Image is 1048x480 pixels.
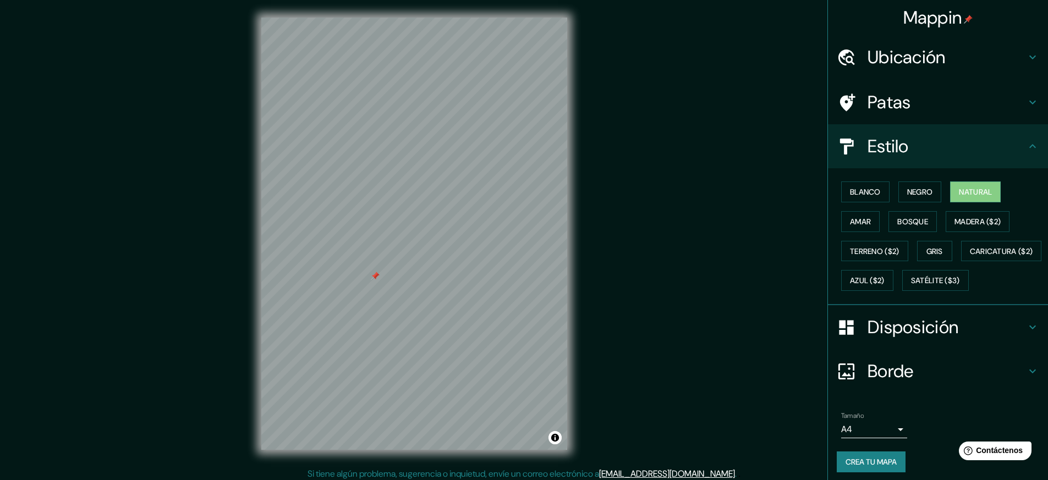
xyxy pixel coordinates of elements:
button: Caricatura ($2) [961,241,1042,262]
font: . [735,468,737,479]
font: . [738,467,740,479]
div: Borde [828,349,1048,393]
font: Disposición [868,316,958,339]
font: A4 [841,423,852,435]
font: Amar [850,217,871,227]
font: Satélite ($3) [911,276,960,286]
div: Disposición [828,305,1048,349]
font: Borde [868,360,914,383]
font: Si tiene algún problema, sugerencia o inquietud, envíe un correo electrónico a [308,468,599,479]
button: Amar [841,211,880,232]
div: Estilo [828,124,1048,168]
font: . [737,467,738,479]
font: Estilo [868,135,909,158]
button: Satélite ($3) [902,270,969,291]
button: Azul ($2) [841,270,893,291]
button: Activar o desactivar atribución [548,431,562,444]
font: Bosque [897,217,928,227]
iframe: Lanzador de widgets de ayuda [950,437,1036,468]
font: Patas [868,91,911,114]
font: Ubicación [868,46,946,69]
img: pin-icon.png [964,15,973,24]
div: Ubicación [828,35,1048,79]
font: Mappin [903,6,962,29]
canvas: Mapa [261,18,567,450]
font: Madera ($2) [954,217,1001,227]
button: Blanco [841,181,890,202]
font: Terreno ($2) [850,246,899,256]
button: Madera ($2) [946,211,1009,232]
button: Natural [950,181,1001,202]
div: A4 [841,421,907,438]
font: Gris [926,246,943,256]
font: Caricatura ($2) [970,246,1033,256]
font: Natural [959,187,992,197]
a: [EMAIL_ADDRESS][DOMAIN_NAME] [599,468,735,479]
font: Blanco [850,187,881,197]
font: Tamaño [841,411,864,420]
font: Crea tu mapa [846,457,897,467]
font: Azul ($2) [850,276,885,286]
button: Bosque [888,211,937,232]
button: Gris [917,241,952,262]
div: Patas [828,80,1048,124]
button: Crea tu mapa [837,451,906,472]
button: Negro [898,181,942,202]
button: Terreno ($2) [841,241,908,262]
font: Negro [907,187,933,197]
